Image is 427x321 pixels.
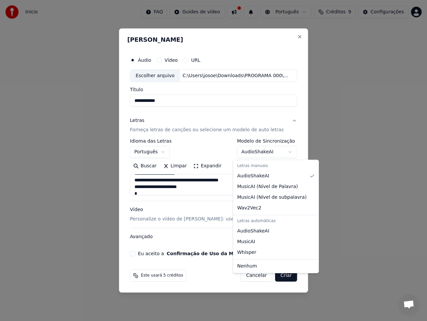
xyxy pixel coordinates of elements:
div: Letras automáticas [235,216,317,226]
span: Nenhum [237,263,257,270]
span: MusicAI ( Nível de subpalavra ) [237,194,307,201]
span: Whisper [237,249,256,256]
span: AudioShakeAI [237,228,269,234]
span: MusicAI [237,238,255,245]
span: Wav2Vec2 [237,205,261,211]
span: MusicAI ( Nível de Palavra ) [237,183,298,190]
div: Letras manuais [235,161,317,171]
span: AudioShakeAI [237,173,269,179]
